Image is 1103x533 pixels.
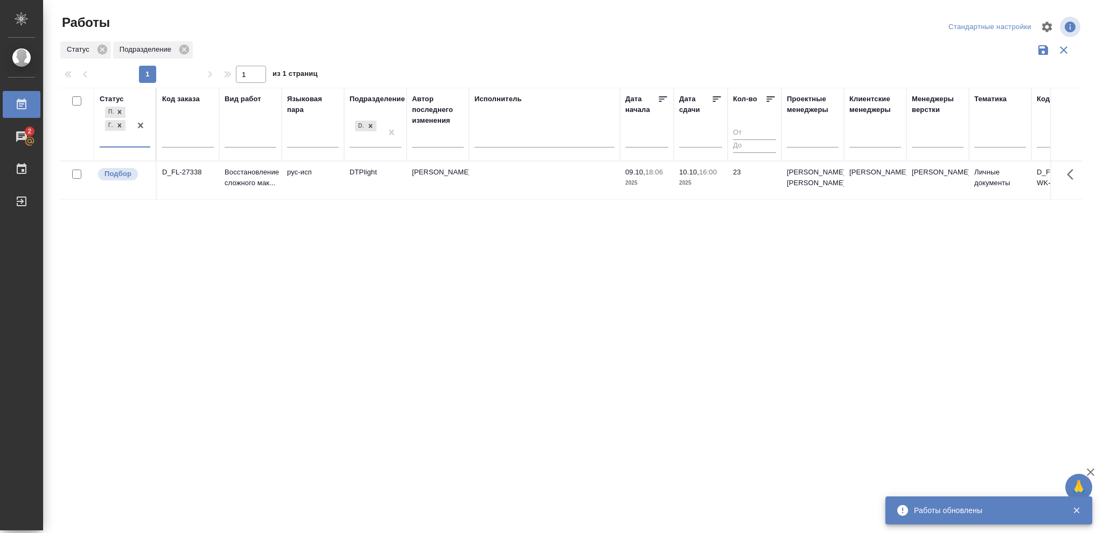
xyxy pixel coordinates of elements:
[1037,94,1078,104] div: Код работы
[350,94,405,104] div: Подразделение
[1031,162,1094,199] td: D_FL-27338-WK-016
[21,126,38,137] span: 2
[914,505,1056,516] div: Работы обновлены
[162,94,200,104] div: Код заказа
[699,168,717,176] p: 16:00
[625,178,668,188] p: 2025
[120,44,175,55] p: Подразделение
[105,107,114,118] div: Подбор
[728,162,781,199] td: 23
[162,167,214,178] div: D_FL-27338
[67,44,93,55] p: Статус
[1033,40,1053,60] button: Сохранить фильтры
[1060,17,1083,37] span: Посмотреть информацию
[733,126,776,139] input: От
[273,67,318,83] span: из 1 страниц
[844,162,906,199] td: [PERSON_NAME]
[1034,14,1060,40] span: Настроить таблицу
[344,162,407,199] td: DTPlight
[974,94,1007,104] div: Тематика
[733,94,757,104] div: Кол-во
[679,178,722,188] p: 2025
[412,94,464,126] div: Автор последнего изменения
[849,94,901,115] div: Клиентские менеджеры
[282,162,344,199] td: рус-исп
[104,106,127,119] div: Подбор, Готов к работе
[113,41,193,59] div: Подразделение
[225,94,261,104] div: Вид работ
[287,94,339,115] div: Языковая пара
[355,121,365,132] div: DTPlight
[1065,474,1092,501] button: 🙏
[946,19,1034,36] div: split button
[105,120,114,131] div: Готов к работе
[787,94,839,115] div: Проектные менеджеры
[3,123,40,150] a: 2
[1053,40,1074,60] button: Сбросить фильтры
[100,94,124,104] div: Статус
[59,14,110,31] span: Работы
[625,94,658,115] div: Дата начала
[407,162,469,199] td: [PERSON_NAME]
[679,94,711,115] div: Дата сдачи
[354,120,378,133] div: DTPlight
[625,168,645,176] p: 09.10,
[97,167,150,181] div: Можно подбирать исполнителей
[225,167,276,188] p: Восстановление сложного мак...
[912,167,964,178] p: [PERSON_NAME]
[1060,162,1086,187] button: Здесь прячутся важные кнопки
[474,94,522,104] div: Исполнитель
[104,169,131,179] p: Подбор
[1065,506,1087,515] button: Закрыть
[912,94,964,115] div: Менеджеры верстки
[974,167,1026,188] p: Личные документы
[645,168,663,176] p: 18:06
[1070,476,1088,499] span: 🙏
[104,119,127,132] div: Подбор, Готов к работе
[733,139,776,153] input: До
[60,41,111,59] div: Статус
[679,168,699,176] p: 10.10,
[787,167,839,188] p: [PERSON_NAME], [PERSON_NAME]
